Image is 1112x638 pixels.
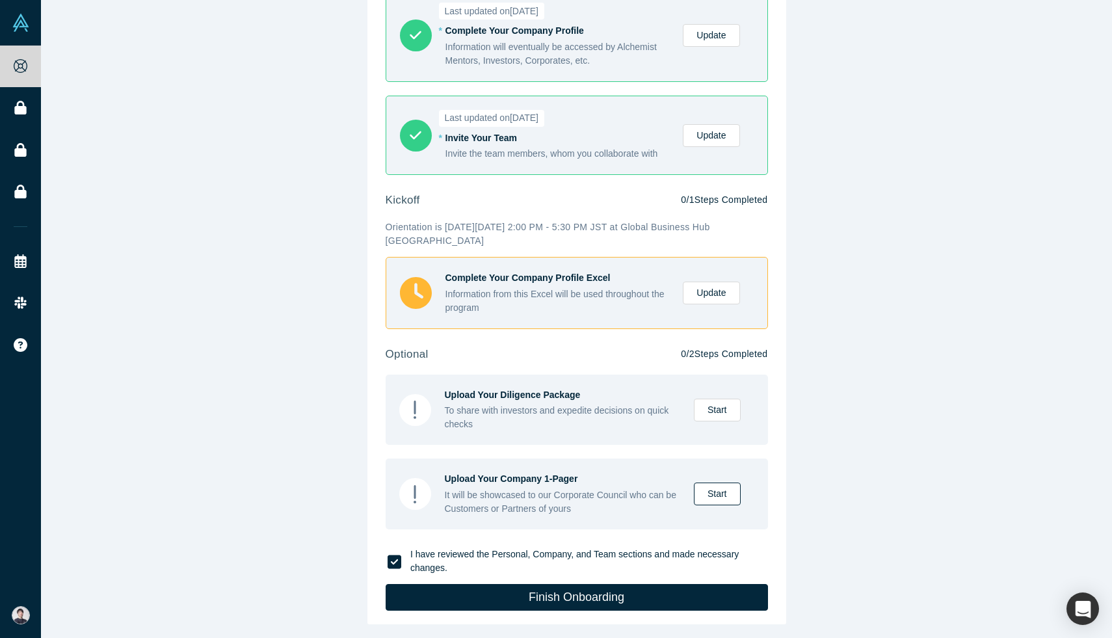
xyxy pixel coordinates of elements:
div: Complete Your Company Profile [445,24,670,38]
span: Last updated on [DATE] [439,110,545,127]
a: Update [683,24,739,47]
a: Start [694,399,741,421]
span: Orientation is [DATE][DATE] 2:00 PM - 5:30 PM JST at Global Business Hub [GEOGRAPHIC_DATA] [386,222,710,246]
span: Last updated on [DATE] [439,3,545,20]
button: Finish Onboarding [386,584,768,611]
p: I have reviewed the Personal, Company, and Team sections and made necessary changes. [410,548,759,575]
a: Start [694,483,741,505]
div: Upload Your Company 1-Pager [445,472,680,486]
strong: kickoff [386,194,420,206]
div: Information will eventually be accessed by Alchemist Mentors, Investors, Corporates, etc. [445,40,670,68]
img: Alchemist Vault Logo [12,14,30,32]
img: Katsutoshi Tabata's Account [12,606,30,624]
a: Update [683,282,739,304]
div: Information from this Excel will be used throughout the program [445,287,670,315]
div: Invite Your Team [445,131,670,145]
strong: optional [386,348,429,360]
div: Invite the team members, whom you collaborate with [445,147,670,161]
p: 0 / 2 Steps Completed [681,347,767,361]
p: 0 / 1 Steps Completed [681,193,767,207]
div: It will be showcased to our Corporate Council who can be Customers or Partners of yours [445,488,680,516]
a: Update [683,124,739,147]
div: Upload Your Diligence Package [445,388,680,402]
div: To share with investors and expedite decisions on quick checks [445,404,680,431]
div: Complete Your Company Profile Excel [445,271,670,285]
